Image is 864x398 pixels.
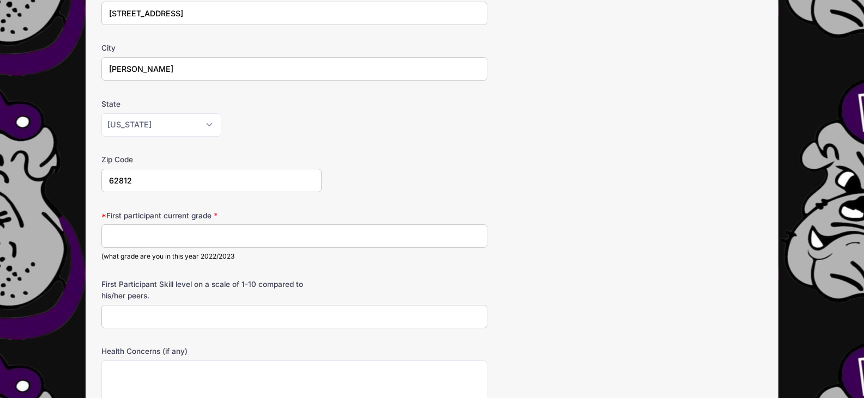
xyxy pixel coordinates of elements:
[101,279,322,301] label: First Participant Skill level on a scale of 1-10 compared to his/her peers.
[101,99,322,109] label: State
[101,42,322,53] label: City
[101,346,322,357] label: Health Concerns (if any)
[101,169,322,192] input: xxxxx
[101,252,487,261] div: (what grade are you in this year 2022/2023
[101,210,322,221] label: First participant current grade
[101,154,322,165] label: Zip Code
